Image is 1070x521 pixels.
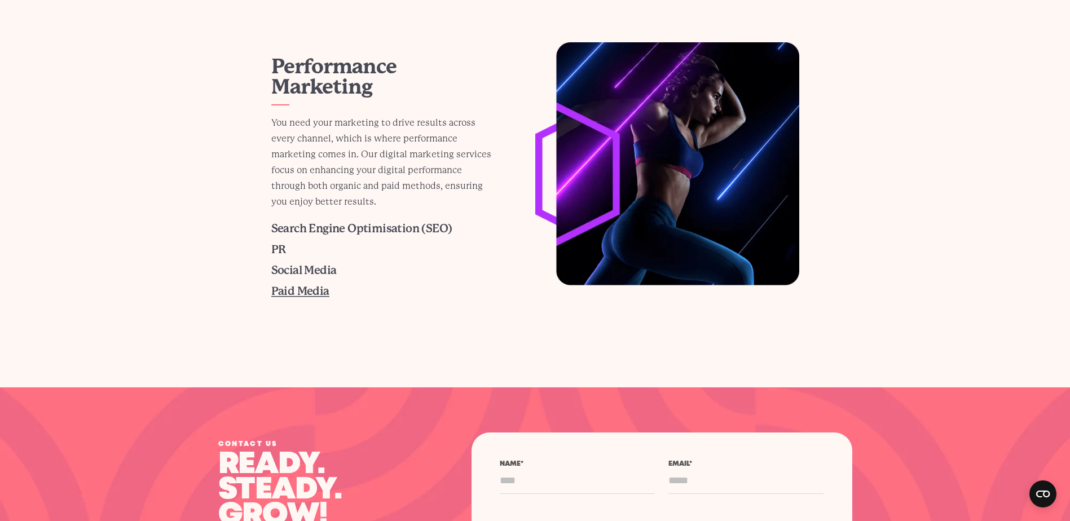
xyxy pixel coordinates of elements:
[218,441,421,448] div: Contact us
[271,55,397,99] a: Performance Marketing
[271,115,493,210] p: You need your marketing to drive results across every channel, which is where performance marketi...
[271,243,286,256] a: PR
[271,222,452,235] a: Search Engine Optimisation (SEO)
[271,264,337,277] a: Social Media
[271,285,329,298] a: Paid Media
[668,461,824,467] label: Email
[535,42,799,306] img: Performance Marketing
[500,461,655,467] label: Name
[1029,480,1056,507] button: Open CMP widget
